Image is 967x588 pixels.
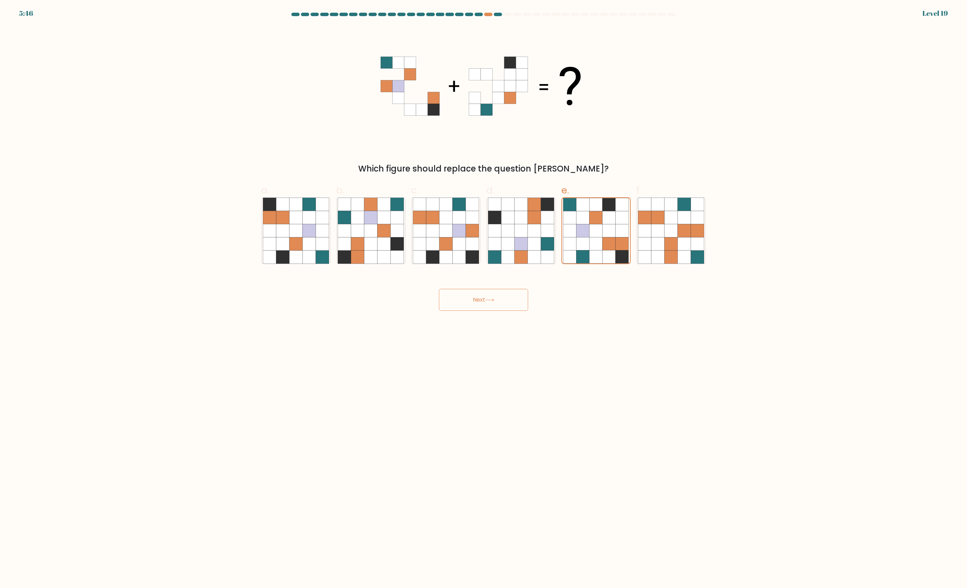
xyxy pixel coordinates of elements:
[411,184,419,197] span: c.
[19,8,33,19] div: 5:46
[561,184,569,197] span: e.
[265,163,702,175] div: Which figure should replace the question [PERSON_NAME]?
[336,184,345,197] span: b.
[922,8,948,19] div: Level 19
[261,184,269,197] span: a.
[439,289,528,311] button: Next
[636,184,641,197] span: f.
[486,184,494,197] span: d.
